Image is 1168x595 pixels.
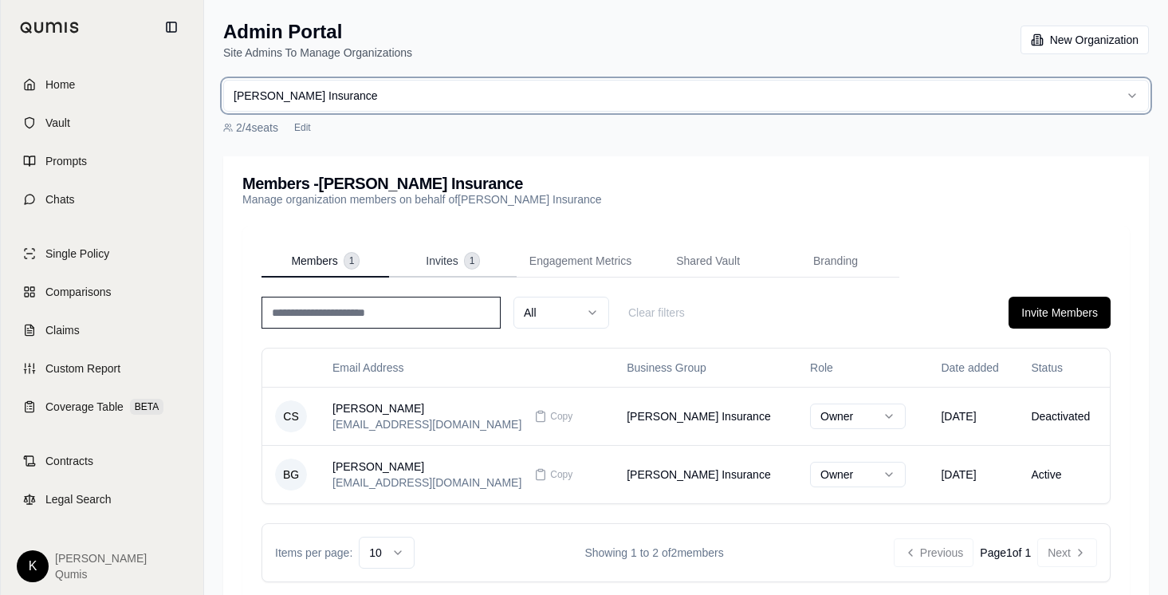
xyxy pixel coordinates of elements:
a: Legal Search [10,482,194,517]
div: [PERSON_NAME] [332,459,521,475]
span: Members [291,253,337,269]
a: Contracts [10,443,194,479]
a: Custom Report [10,351,194,386]
th: Business Group [614,349,797,387]
span: Legal Search [45,491,112,507]
button: New Organization [1021,26,1149,54]
a: Prompts [10,144,194,179]
a: Comparisons [10,274,194,309]
button: Edit [288,118,317,137]
span: Qumis [55,566,147,582]
span: Shared Vault [676,253,740,269]
button: Collapse sidebar [159,14,184,40]
span: 2 / 4 seats [236,120,278,136]
button: Copy [528,459,579,491]
button: Copy [528,400,579,432]
span: Claims [45,322,80,338]
span: 1 [465,253,480,269]
a: Chats [10,182,194,217]
h1: Admin Portal [223,19,412,45]
td: [DATE] [928,387,1018,445]
a: Claims [10,313,194,348]
span: 1 [344,253,360,269]
span: Chats [45,191,75,207]
div: Showing 1 to 2 of 2 members [415,545,894,561]
h3: Members - [PERSON_NAME] Insurance [242,175,602,191]
img: Qumis Logo [20,22,80,33]
th: Status [1018,349,1110,387]
a: Vault [10,105,194,140]
span: Items per page: [275,545,352,561]
span: Home [45,77,75,93]
span: [PERSON_NAME] [55,550,147,566]
a: Home [10,67,194,102]
span: Prompts [45,153,87,169]
td: [PERSON_NAME] Insurance [614,445,797,503]
p: Manage organization members on behalf of [PERSON_NAME] Insurance [242,191,602,207]
div: K [17,550,49,582]
div: Page 1 of 1 [980,545,1031,561]
div: [EMAIL_ADDRESS][DOMAIN_NAME] [332,416,521,432]
span: CS [275,400,307,432]
th: Date added [928,349,1018,387]
td: Active [1018,445,1110,503]
span: Engagement Metrics [529,253,631,269]
span: Invites [426,253,458,269]
span: BETA [130,399,163,415]
button: Invite Members [1009,297,1111,329]
td: Deactivated [1018,387,1110,445]
span: Branding [813,253,858,269]
th: Email Address [320,349,614,387]
td: [PERSON_NAME] Insurance [614,387,797,445]
span: Copy [550,468,572,481]
span: Vault [45,115,70,131]
span: Contracts [45,453,93,469]
span: Coverage Table [45,399,124,415]
span: Comparisons [45,284,111,300]
th: Role [797,349,928,387]
span: BG [275,459,307,491]
p: Site Admins To Manage Organizations [223,45,412,61]
td: [DATE] [928,445,1018,503]
div: [PERSON_NAME] [332,400,521,416]
a: Coverage TableBETA [10,389,194,424]
span: Copy [550,410,572,423]
a: Single Policy [10,236,194,271]
span: Custom Report [45,361,120,376]
span: Single Policy [45,246,109,262]
div: [EMAIL_ADDRESS][DOMAIN_NAME] [332,475,521,491]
